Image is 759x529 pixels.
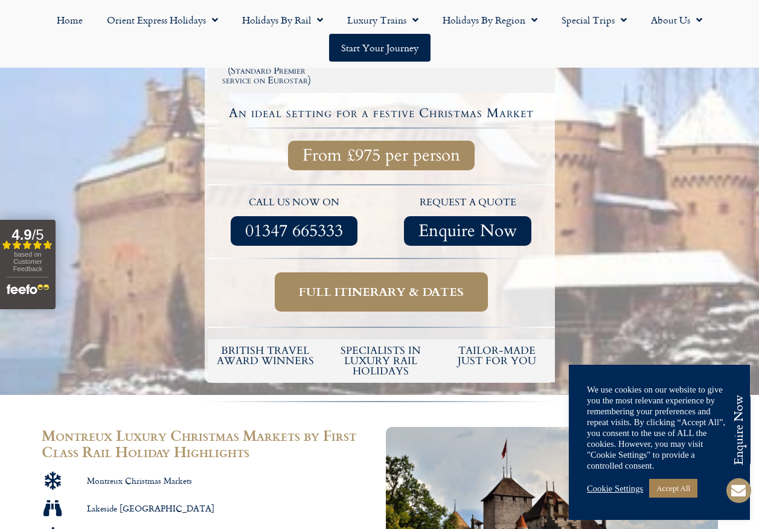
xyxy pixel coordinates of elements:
h2: Montreux Luxury Christmas Markets by First Class Rail Holiday Highlights [42,427,374,460]
a: Holidays by Region [431,6,549,34]
span: From £975 per person [303,148,460,163]
a: Holidays by Rail [230,6,335,34]
a: Home [45,6,95,34]
h4: An ideal setting for a festive Christmas Market [210,107,553,120]
a: 01347 665333 [231,216,357,246]
h6: Specialists in luxury rail holidays [329,345,433,376]
h2: First Class return rail travel from [GEOGRAPHIC_DATA] to [GEOGRAPHIC_DATA] (Standard Premier serv... [216,18,318,85]
span: Lakeside [GEOGRAPHIC_DATA] [84,503,214,515]
p: call us now on [214,195,376,211]
a: Start your Journey [329,34,431,62]
div: We use cookies on our website to give you the most relevant experience by remembering your prefer... [587,384,732,471]
a: Accept All [649,479,697,498]
a: From £975 per person [288,141,475,170]
span: 01347 665333 [245,223,343,239]
p: request a quote [387,195,549,211]
a: About Us [639,6,714,34]
a: Enquire Now [404,216,531,246]
a: Full itinerary & dates [275,272,488,312]
span: Montreux Christmas Markets [84,475,192,487]
span: Full itinerary & dates [299,284,464,300]
a: Orient Express Holidays [95,6,230,34]
a: Luxury Trains [335,6,431,34]
span: Enquire Now [418,223,517,239]
h5: British Travel Award winners [214,345,318,366]
h5: tailor-made just for you [445,345,549,366]
a: Cookie Settings [587,483,643,494]
nav: Menu [6,6,753,62]
a: Special Trips [549,6,639,34]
